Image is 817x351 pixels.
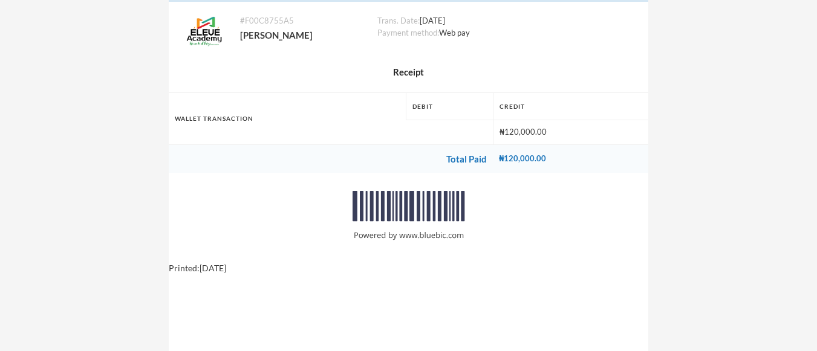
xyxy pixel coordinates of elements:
[169,144,493,173] td: Total Paid
[406,93,493,120] th: Debit
[240,27,374,43] div: [PERSON_NAME]
[178,65,640,79] h2: Receipt
[493,144,648,173] td: ₦120,000.00
[377,28,439,37] span: Payment method:
[240,15,374,27] div: # F00C8755A5
[493,93,648,120] th: Credit
[169,93,406,145] th: Wallet Transaction
[377,15,512,27] div: [DATE]
[377,16,420,25] span: Trans. Date:
[353,191,465,243] img: bluebic barcode
[493,120,648,145] td: ₦120,000.00
[183,15,223,56] img: logo
[377,27,512,39] div: Web pay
